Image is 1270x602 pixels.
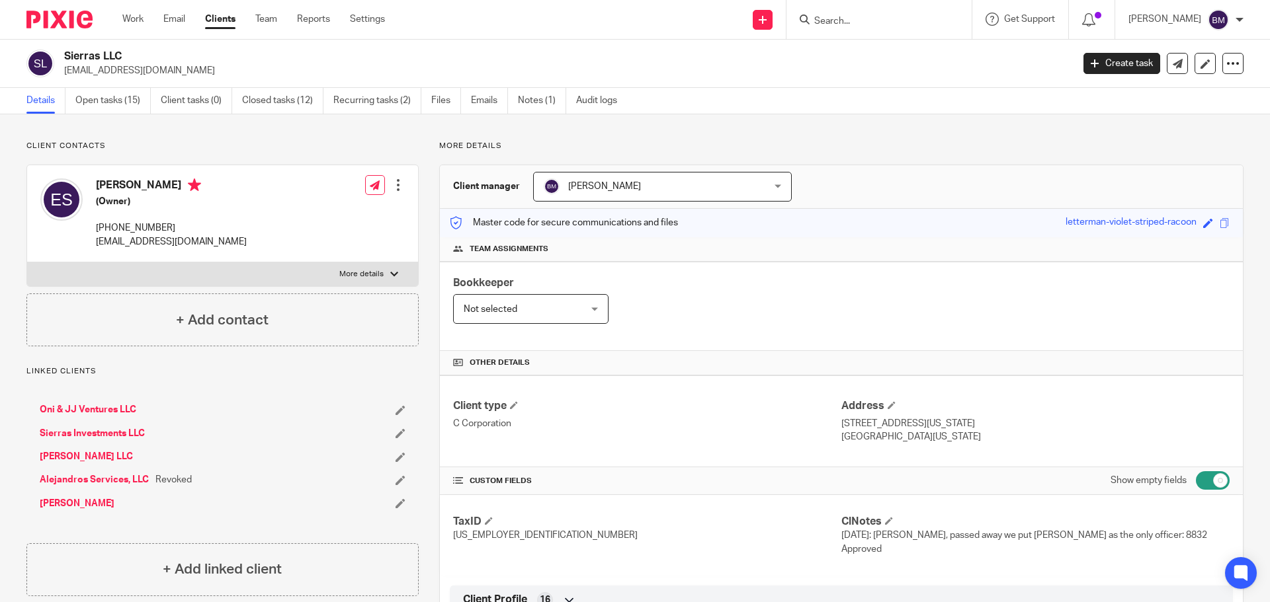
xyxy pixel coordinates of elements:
[841,430,1230,443] p: [GEOGRAPHIC_DATA][US_STATE]
[841,417,1230,430] p: [STREET_ADDRESS][US_STATE]
[470,357,530,368] span: Other details
[544,178,560,194] img: svg%3E
[205,13,235,26] a: Clients
[96,195,247,208] h5: (Owner)
[453,476,841,486] h4: CUSTOM FIELDS
[453,278,514,288] span: Bookkeeper
[96,221,247,235] p: [PHONE_NUMBER]
[163,559,282,580] h4: + Add linked client
[813,16,932,28] input: Search
[471,88,508,114] a: Emails
[255,13,277,26] a: Team
[40,403,136,416] a: Oni & JJ Ventures LLC
[470,244,548,254] span: Team assignments
[841,531,1207,553] span: [DATE]: [PERSON_NAME], passed away we put [PERSON_NAME] as the only officer: 8832 Approved
[96,178,247,195] h4: [PERSON_NAME]
[26,88,65,114] a: Details
[339,269,384,280] p: More details
[1066,215,1197,231] div: letterman-violet-striped-racoon
[161,88,232,114] a: Client tasks (0)
[26,50,54,77] img: svg%3E
[453,399,841,413] h4: Client type
[333,88,421,114] a: Recurring tasks (2)
[841,515,1230,529] h4: ClNotes
[350,13,385,26] a: Settings
[188,178,201,192] i: Primary
[242,88,323,114] a: Closed tasks (12)
[453,417,841,430] p: C Corporation
[841,399,1230,413] h4: Address
[40,427,145,440] a: Sierras Investments LLC
[576,88,627,114] a: Audit logs
[75,88,151,114] a: Open tasks (15)
[1004,15,1055,24] span: Get Support
[518,88,566,114] a: Notes (1)
[1083,53,1160,74] a: Create task
[26,366,419,377] p: Linked clients
[453,180,520,193] h3: Client manager
[163,13,185,26] a: Email
[453,531,638,540] span: [US_EMPLOYER_IDENTIFICATION_NUMBER]
[464,305,517,314] span: Not selected
[122,13,144,26] a: Work
[26,141,419,151] p: Client contacts
[96,235,247,248] p: [EMAIL_ADDRESS][DOMAIN_NAME]
[40,178,83,221] img: svg%3E
[40,497,114,510] a: [PERSON_NAME]
[568,182,641,191] span: [PERSON_NAME]
[297,13,330,26] a: Reports
[1111,474,1187,487] label: Show empty fields
[1208,9,1229,30] img: svg%3E
[176,310,269,330] h4: + Add contact
[64,50,864,63] h2: Sierras LLC
[64,64,1064,77] p: [EMAIL_ADDRESS][DOMAIN_NAME]
[450,216,678,229] p: Master code for secure communications and files
[439,141,1244,151] p: More details
[431,88,461,114] a: Files
[40,450,133,463] a: [PERSON_NAME] LLC
[453,515,841,529] h4: TaxID
[155,473,192,486] span: Revoked
[40,473,149,486] a: Alejandros Services, LLC
[1128,13,1201,26] p: [PERSON_NAME]
[26,11,93,28] img: Pixie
